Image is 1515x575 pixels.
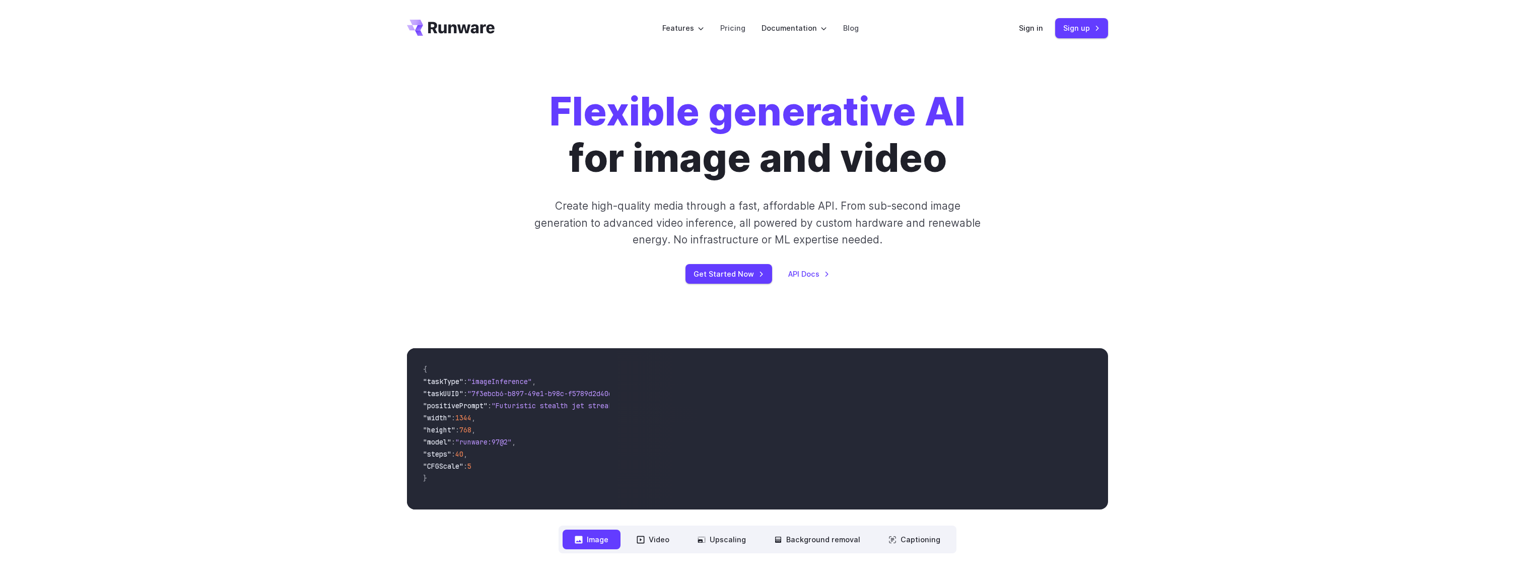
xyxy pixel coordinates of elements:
[762,22,827,34] label: Documentation
[423,365,427,374] span: {
[423,377,463,386] span: "taskType"
[843,22,859,34] a: Blog
[533,198,982,248] p: Create high-quality media through a fast, affordable API. From sub-second image generation to adv...
[451,413,455,422] span: :
[459,425,471,434] span: 768
[685,264,772,284] a: Get Started Now
[455,437,512,446] span: "runware:97@2"
[463,389,467,398] span: :
[463,450,467,459] span: ,
[1055,18,1108,38] a: Sign up
[512,437,516,446] span: ,
[625,530,681,549] button: Video
[423,450,451,459] span: "steps"
[455,425,459,434] span: :
[455,413,471,422] span: 1344
[423,462,463,471] span: "CFGScale"
[662,22,704,34] label: Features
[467,377,532,386] span: "imageInference"
[549,88,966,135] strong: Flexible generative AI
[467,462,471,471] span: 5
[788,268,830,280] a: API Docs
[451,437,455,446] span: :
[492,401,858,410] span: "Futuristic stealth jet streaking through a neon-lit cityscape with glowing purple exhaust"
[463,377,467,386] span: :
[467,389,621,398] span: "7f3ebcb6-b897-49e1-b98c-f5789d2d40d7"
[563,530,621,549] button: Image
[423,413,451,422] span: "width"
[1019,22,1043,34] a: Sign in
[423,401,488,410] span: "positivePrompt"
[455,450,463,459] span: 40
[471,425,475,434] span: ,
[407,20,495,36] a: Go to /
[876,530,952,549] button: Captioning
[488,401,492,410] span: :
[720,22,745,34] a: Pricing
[423,474,427,483] span: }
[423,389,463,398] span: "taskUUID"
[685,530,758,549] button: Upscaling
[762,530,872,549] button: Background removal
[471,413,475,422] span: ,
[423,425,455,434] span: "height"
[463,462,467,471] span: :
[532,377,536,386] span: ,
[451,450,455,459] span: :
[549,89,966,181] h1: for image and video
[423,437,451,446] span: "model"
